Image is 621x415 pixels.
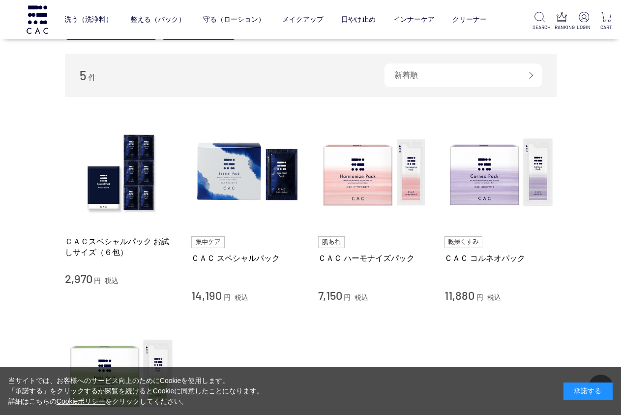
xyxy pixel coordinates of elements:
[577,12,591,31] a: LOGIN
[89,73,96,82] span: 件
[8,376,264,407] div: 当サイトでは、お客様へのサービス向上のためにCookieを使用します。 「承諾する」をクリックするか閲覧を続けるとCookieに同意したことになります。 詳細はこちらの をクリックしてください。
[318,236,345,248] img: 肌あれ
[599,12,613,31] a: CART
[191,117,303,229] img: ＣＡＣ スペシャルパック
[452,7,487,32] a: クリーナー
[444,236,482,248] img: 乾燥くすみ
[487,293,501,301] span: 税込
[532,24,547,31] p: SEARCH
[393,7,435,32] a: インナーケア
[344,293,351,301] span: 円
[267,36,315,44] a: フェイスカラー
[64,7,113,32] a: 洗う（洗浄料）
[444,288,474,302] span: 11,880
[191,288,222,302] span: 14,190
[341,7,376,32] a: 日やけ止め
[577,24,591,31] p: LOGIN
[130,7,185,32] a: 整える（パック）
[25,5,50,33] img: logo
[57,397,106,405] a: Cookieポリシー
[532,12,547,31] a: SEARCH
[332,36,353,44] a: リップ
[318,117,430,229] img: ＣＡＣ ハーモナイズパック
[236,36,250,44] a: アイ
[599,24,613,31] p: CART
[65,271,92,286] span: 2,970
[65,236,177,257] a: ＣＡＣスペシャルパック お試しサイズ（６包）
[555,12,569,31] a: RANKING
[105,277,118,285] span: 税込
[476,293,483,301] span: 円
[355,293,368,301] span: 税込
[203,7,265,32] a: 守る（ローション）
[80,67,87,83] span: 5
[191,253,303,263] a: ＣＡＣ スペシャルパック
[444,253,557,263] a: ＣＡＣ コルネオパック
[384,64,542,87] div: 新着順
[318,253,430,263] a: ＣＡＣ ハーモナイズパック
[282,7,324,32] a: メイクアップ
[563,383,613,400] div: 承諾する
[65,117,177,229] img: ＣＡＣスペシャルパック お試しサイズ（６包）
[198,36,219,44] a: ベース
[235,293,248,301] span: 税込
[318,288,342,302] span: 7,150
[94,277,101,285] span: 円
[224,293,231,301] span: 円
[444,117,557,229] img: ＣＡＣ コルネオパック
[191,236,225,248] img: 集中ケア
[555,24,569,31] p: RANKING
